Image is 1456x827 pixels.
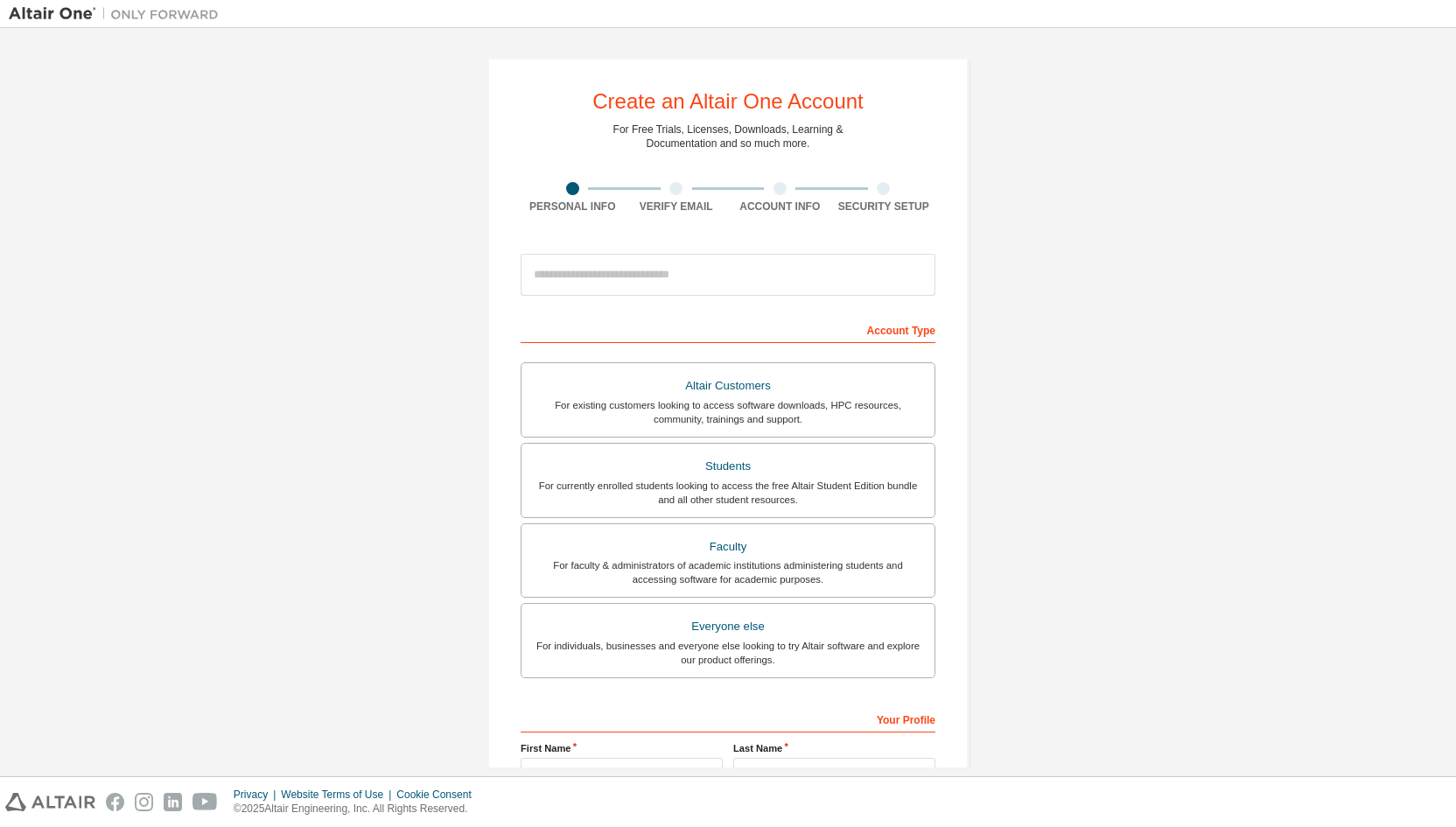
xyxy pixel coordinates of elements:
[832,200,936,214] div: Security Setup
[521,704,935,732] div: Your Profile
[625,200,729,214] div: Verify Email
[532,398,924,426] div: For existing customers looking to access software downloads, HPC resources, community, trainings ...
[281,788,396,802] div: Website Terms of Use
[164,793,182,811] img: linkedin.svg
[234,802,482,816] p: © 2025 Altair Engineering, Inc. All Rights Reserved.
[396,788,481,802] div: Cookie Consent
[521,315,935,343] div: Account Type
[9,5,227,23] img: Altair One
[733,741,935,755] label: Last Name
[532,558,924,586] div: For faculty & administrators of academic institutions administering students and accessing softwa...
[234,788,281,802] div: Privacy
[532,374,924,398] div: Altair Customers
[592,91,864,112] div: Create an Altair One Account
[106,793,124,811] img: facebook.svg
[521,200,625,214] div: Personal Info
[521,741,723,755] label: First Name
[532,614,924,639] div: Everyone else
[532,535,924,559] div: Faculty
[5,793,95,811] img: altair_logo.svg
[613,123,843,151] div: For Free Trials, Licenses, Downloads, Learning & Documentation and so much more.
[728,200,832,214] div: Account Info
[135,793,153,811] img: instagram.svg
[192,793,218,811] img: youtube.svg
[532,454,924,479] div: Students
[532,479,924,507] div: For currently enrolled students looking to access the free Altair Student Edition bundle and all ...
[532,639,924,667] div: For individuals, businesses and everyone else looking to try Altair software and explore our prod...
